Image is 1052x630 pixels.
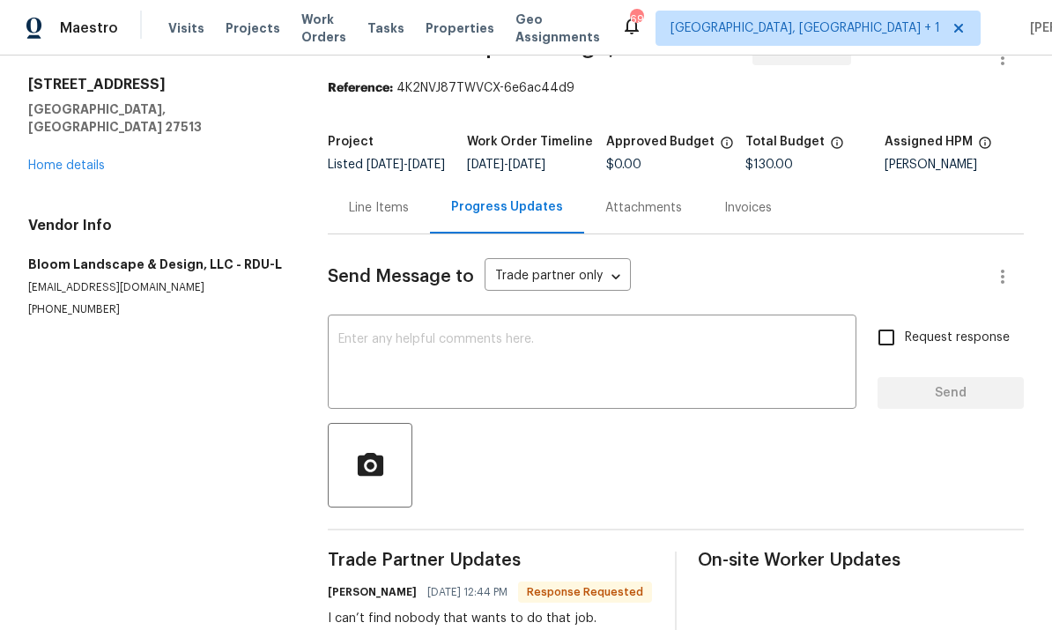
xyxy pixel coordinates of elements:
h4: Vendor Info [28,217,285,234]
h5: Assigned HPM [885,136,973,148]
div: 69 [630,11,642,28]
span: $130.00 [745,159,793,171]
a: Home details [28,159,105,172]
span: [GEOGRAPHIC_DATA], [GEOGRAPHIC_DATA] + 1 [670,19,940,37]
span: Request response [905,329,1010,347]
span: Send Message to [328,268,474,285]
span: - [367,159,445,171]
p: [EMAIL_ADDRESS][DOMAIN_NAME] [28,280,285,295]
span: The total cost of line items that have been proposed by Opendoor. This sum includes line items th... [830,136,844,159]
div: Progress Updates [451,198,563,216]
h5: Bloom Landscape & Design, LLC - RDU-L [28,256,285,273]
div: 4K2NVJ87TWVCX-6e6ac44d9 [328,79,1024,97]
h5: Total Budget [745,136,825,148]
h2: [STREET_ADDRESS] [28,76,285,93]
span: Listed [328,159,445,171]
span: Visits [168,19,204,37]
span: Maestro [60,19,118,37]
div: [PERSON_NAME] [885,159,1024,171]
div: Invoices [724,199,772,217]
h5: Work Order Timeline [467,136,593,148]
span: Work Orders [301,11,346,46]
span: Trade Partner Updates [328,552,654,569]
span: $0.00 [606,159,641,171]
span: [DATE] 12:44 PM [427,583,507,601]
div: Attachments [605,199,682,217]
span: Response Requested [520,583,650,601]
h5: Project [328,136,374,148]
span: [DATE] [467,159,504,171]
div: Line Items [349,199,409,217]
span: Properties [426,19,494,37]
h5: Approved Budget [606,136,715,148]
span: [DATE] [367,159,404,171]
span: On-site Worker Updates [698,552,1024,569]
h5: [GEOGRAPHIC_DATA], [GEOGRAPHIC_DATA] 27513 [28,100,285,136]
span: - [467,159,545,171]
span: Projects [226,19,280,37]
span: The total cost of line items that have been approved by both Opendoor and the Trade Partner. This... [720,136,734,159]
h6: [PERSON_NAME] [328,583,417,601]
span: The hpm assigned to this work order. [978,136,992,159]
p: [PHONE_NUMBER] [28,302,285,317]
div: Trade partner only [485,263,631,292]
span: Tasks [367,22,404,34]
span: Geo Assignments [515,11,600,46]
span: [DATE] [508,159,545,171]
span: Bloom Landscape & Design, LLC - RDU-L [328,37,738,58]
b: Reference: [328,82,393,94]
span: [DATE] [408,159,445,171]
